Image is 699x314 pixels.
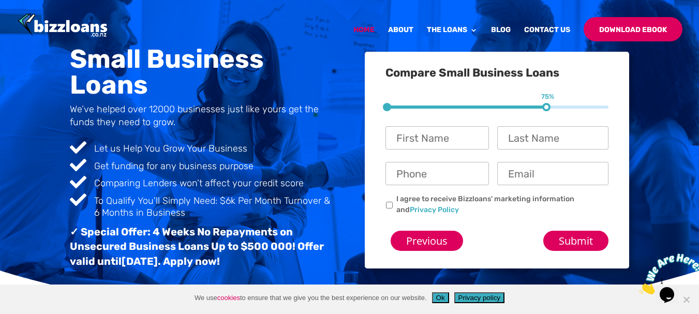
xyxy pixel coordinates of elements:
span: 1 [4,4,8,13]
a: The Loans [427,26,478,51]
input: Email [497,162,608,185]
span:  [70,139,86,156]
h1: Small Business Loans [70,46,334,103]
button: Ok [432,292,449,303]
h3: Compare Small Business Loans [385,67,608,84]
span: Get funding for any business purpose [94,160,254,172]
input: Submit [543,231,608,251]
span: Let us Help You Grow Your Business [94,143,247,154]
a: Download Ebook [584,17,682,41]
a: Home [353,26,375,51]
input: First Name [385,126,488,149]
input: Phone [385,162,488,185]
h3: ✓ Special Offer: 4 Weeks No Repayments on Unsecured Business Loans Up to $500 000! Offer valid un... [70,225,334,274]
span:  [70,174,86,190]
button: Privacy policy [454,292,504,303]
a: Contact Us [524,26,570,51]
span: To Qualify You'll Simply Need: $6k Per Month Turnover & 6 Months in Business [94,195,330,218]
h4: We’ve helped over 12000 businesses just like yours get the funds they need to grow. [70,103,334,134]
a: Privacy Policy [410,205,459,214]
span: [DATE] [122,255,158,267]
input: Last Name [497,126,608,149]
iframe: chat widget [635,249,699,298]
label: I agree to receive Bizzloans' marketing information and [396,193,593,215]
input: Previous [391,231,463,251]
a: About [388,26,413,51]
span: 75% [541,93,554,101]
span: Comparing Lenders won’t affect your credit score [94,177,304,189]
img: Chat attention grabber [4,4,68,45]
span:  [70,191,86,208]
span: We use to ensure that we give you the best experience on our website. [195,293,427,303]
a: Blog [491,26,511,51]
a: cookies [217,294,240,302]
img: Bizzloans New Zealand [18,13,108,38]
span:  [70,157,86,173]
